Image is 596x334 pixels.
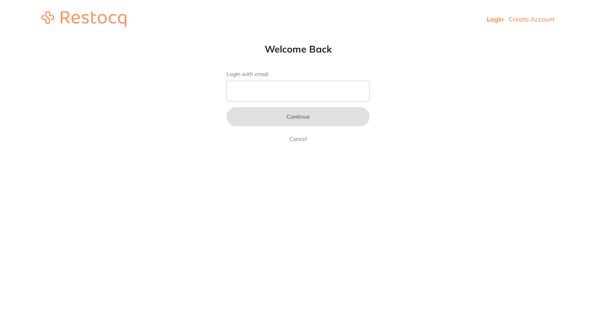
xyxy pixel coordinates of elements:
[226,107,370,126] button: Continue
[487,15,504,23] a: Login
[41,11,126,27] img: restocq_logo.svg
[288,134,308,144] a: Cancel
[226,71,370,78] label: Login with email
[509,15,555,23] a: Create Account
[211,43,385,55] h1: Welcome Back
